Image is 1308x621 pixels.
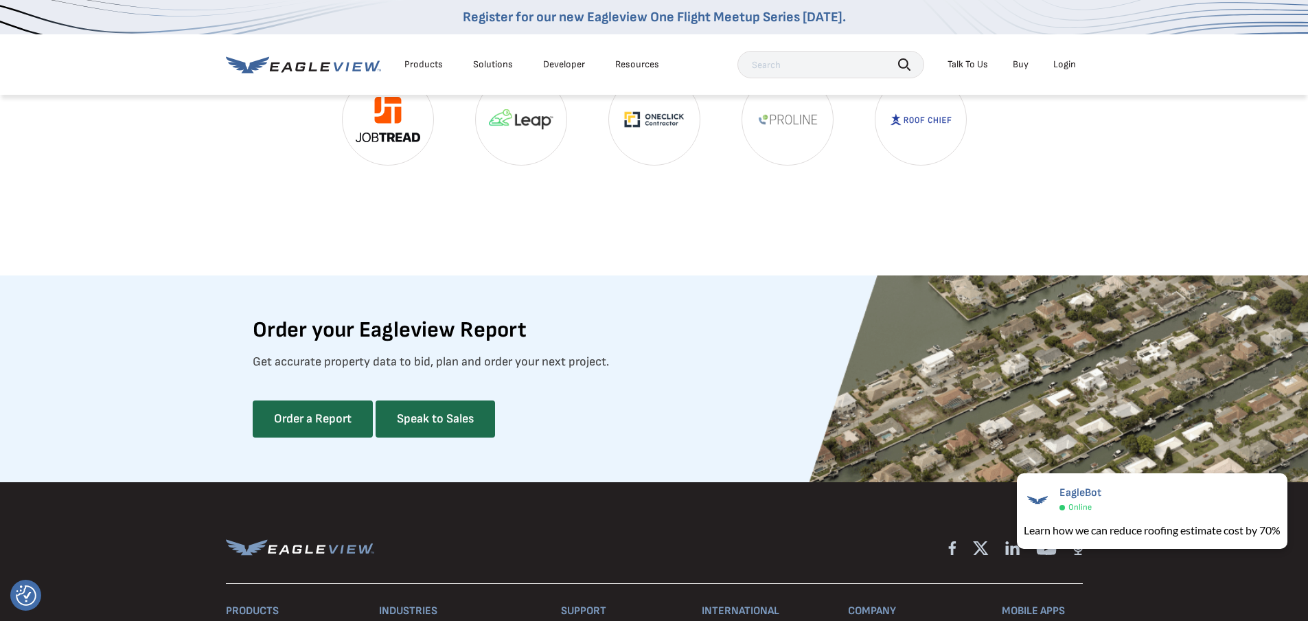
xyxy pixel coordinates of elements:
h2: Order your Eagleview Report [253,310,527,351]
span: EagleBot [1059,486,1101,499]
img: Revisit consent button [16,585,36,606]
a: Developer [543,58,585,71]
a: Buy [1013,58,1029,71]
div: Resources [615,58,659,71]
input: Search [737,51,924,78]
div: Products [404,58,443,71]
div: Solutions [473,58,513,71]
button: Consent Preferences [16,585,36,606]
div: Learn how we can reduce roofing estimate cost by 70% [1024,522,1281,539]
img: JobTread [343,74,433,165]
span: Online [1068,502,1092,512]
p: Get accurate property data to bid, plan and order your next project. [253,351,609,373]
a: Speak to Sales [376,400,495,438]
img: EagleBot [1024,486,1051,514]
a: Order a Report [253,400,373,438]
a: Register for our new Eagleview One Flight Meetup Series [DATE]. [463,9,846,25]
div: Login [1053,58,1076,71]
div: Talk To Us [948,58,988,71]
